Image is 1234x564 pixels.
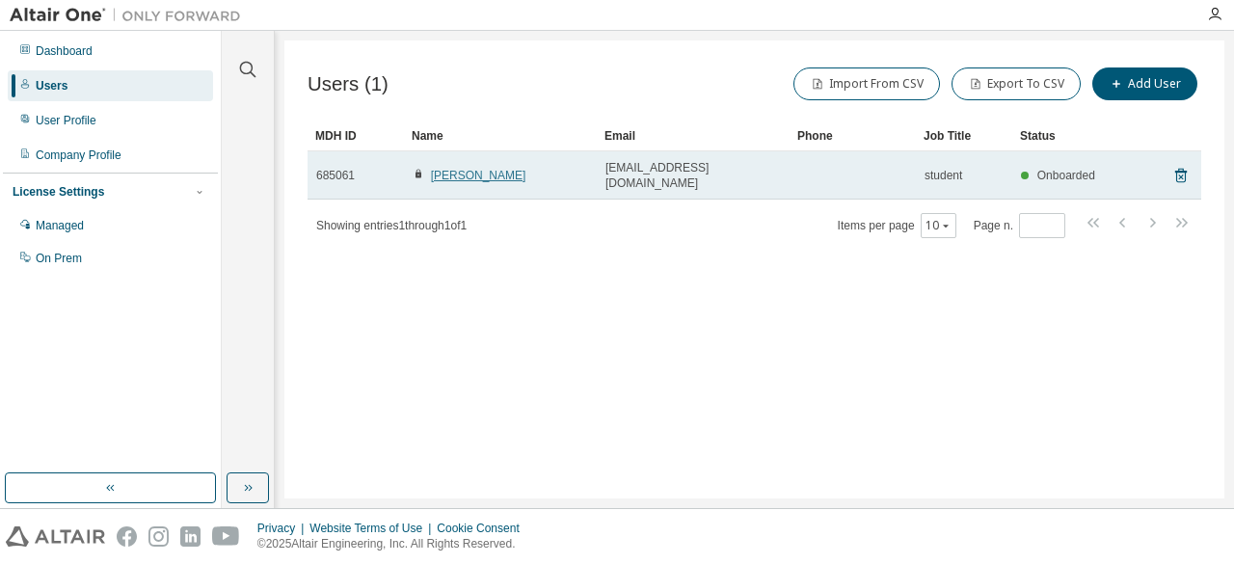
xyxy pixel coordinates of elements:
div: Cookie Consent [437,521,530,536]
button: Add User [1092,67,1197,100]
img: Altair One [10,6,251,25]
div: On Prem [36,251,82,266]
img: facebook.svg [117,526,137,547]
img: linkedin.svg [180,526,201,547]
div: Job Title [924,121,1005,151]
div: Name [412,121,589,151]
span: Page n. [974,213,1065,238]
button: 10 [925,218,952,233]
div: Managed [36,218,84,233]
div: Email [604,121,782,151]
div: Phone [797,121,908,151]
span: Items per page [838,213,956,238]
span: [EMAIL_ADDRESS][DOMAIN_NAME] [605,160,781,191]
button: Import From CSV [793,67,940,100]
div: Status [1020,121,1101,151]
div: Users [36,78,67,94]
img: instagram.svg [148,526,169,547]
span: Showing entries 1 through 1 of 1 [316,219,467,232]
div: Privacy [257,521,309,536]
div: Website Terms of Use [309,521,437,536]
div: MDH ID [315,121,396,151]
span: student [925,168,962,183]
span: Users (1) [308,73,389,95]
p: © 2025 Altair Engineering, Inc. All Rights Reserved. [257,536,531,552]
img: youtube.svg [212,526,240,547]
div: Company Profile [36,148,121,163]
img: altair_logo.svg [6,526,105,547]
span: Onboarded [1037,169,1095,182]
div: User Profile [36,113,96,128]
div: Dashboard [36,43,93,59]
div: License Settings [13,184,104,200]
span: 685061 [316,168,355,183]
a: [PERSON_NAME] [431,169,526,182]
button: Export To CSV [952,67,1081,100]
